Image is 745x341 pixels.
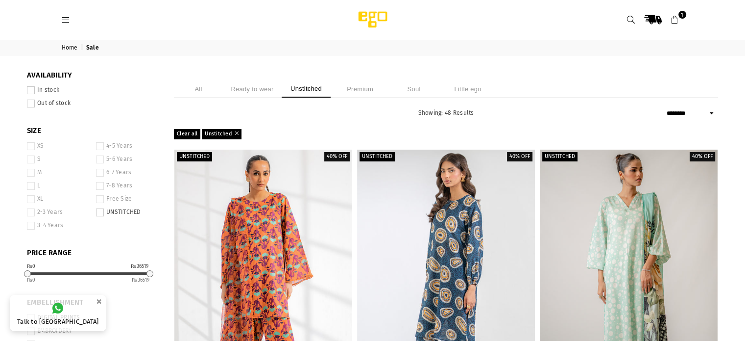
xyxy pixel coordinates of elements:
label: Unstitched [177,152,212,161]
a: Clear all [174,129,200,139]
label: XL [27,195,90,203]
span: Showing: 48 Results [418,109,474,116]
div: ₨0 [27,264,36,269]
li: Ready to wear [228,80,277,98]
a: Home [62,44,79,52]
label: 2-3 Years [27,209,90,216]
a: 1 [666,11,684,28]
label: Unstitched [360,152,395,161]
span: Sale [86,44,100,52]
label: S [27,156,90,163]
label: Out of stock [27,100,159,107]
nav: breadcrumbs [54,40,691,56]
label: 40% off [324,152,350,161]
li: All [174,80,223,98]
label: XS [27,142,90,150]
span: | [81,44,85,52]
span: 1 [678,11,686,19]
a: Menu [57,16,75,23]
img: Ego [331,10,414,29]
span: SIZE [27,126,159,136]
label: 5-6 Years [96,156,159,163]
label: 40% off [507,152,532,161]
li: Unstitched [282,80,331,98]
label: 6-7 Years [96,169,159,177]
a: Unstitched [202,129,241,139]
li: Premium [336,80,385,98]
ins: 36519 [132,277,149,283]
span: PRICE RANGE [27,248,159,258]
label: 3-4 Years [27,222,90,230]
label: Free Size [96,195,159,203]
div: ₨36519 [131,264,148,269]
label: 7-8 Years [96,182,159,190]
ins: 0 [27,277,36,283]
a: Talk to [GEOGRAPHIC_DATA] [10,295,106,331]
label: In stock [27,86,159,94]
li: Soul [389,80,438,98]
li: Little ego [443,80,492,98]
label: Unstitched [542,152,577,161]
label: UNSTITCHED [96,209,159,216]
button: × [93,293,105,310]
label: M [27,169,90,177]
span: Availability [27,71,159,80]
label: L [27,182,90,190]
label: 40% off [690,152,715,161]
a: Search [622,11,640,28]
label: 4-5 Years [96,142,159,150]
